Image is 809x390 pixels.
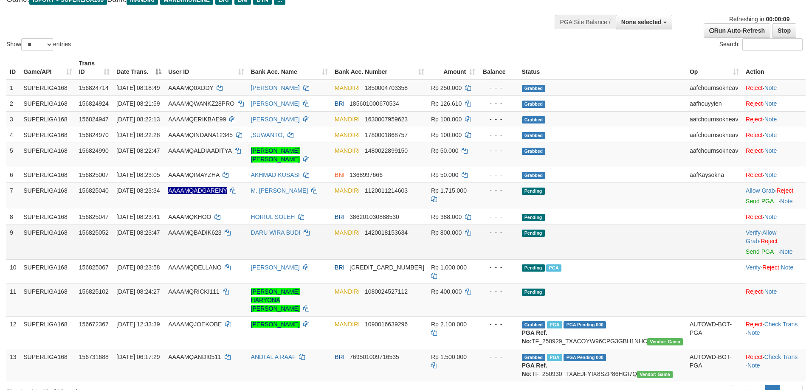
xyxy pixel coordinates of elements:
[519,349,686,382] td: TF_250930_TXAEJFYIX8SZP86HGI7Q
[251,171,300,178] a: AKHMAD KUSASI
[522,172,546,179] span: Grabbed
[116,100,160,107] span: [DATE] 08:21:59
[20,80,75,96] td: SUPERLIGA168
[79,100,109,107] span: 156824924
[764,100,777,107] a: Note
[482,186,515,195] div: - - -
[365,321,408,328] span: Copy 1090016639296 to clipboard
[251,354,296,360] a: ANDI AL A RAAF
[168,187,227,194] span: Nama rekening ada tanda titik/strip, harap diedit
[742,56,806,80] th: Action
[764,116,777,123] a: Note
[79,187,109,194] span: 156825040
[335,171,344,178] span: BNI
[742,95,806,111] td: ·
[742,182,806,209] td: ·
[20,259,75,283] td: SUPERLIGA168
[350,264,424,271] span: Copy 164901022747530 to clipboard
[6,224,20,259] td: 9
[522,148,546,155] span: Grabbed
[20,127,75,143] td: SUPERLIGA168
[350,100,399,107] span: Copy 185601000670534 to clipboard
[637,371,673,378] span: Vendor URL: https://trx31.1velocity.biz
[686,80,742,96] td: aafchournsokneav
[350,354,399,360] span: Copy 769501009716535 to clipboard
[781,264,794,271] a: Note
[686,95,742,111] td: aafhouyyien
[431,147,459,154] span: Rp 50.000
[686,111,742,127] td: aafchournsokneav
[742,209,806,224] td: ·
[431,321,467,328] span: Rp 2.100.000
[365,84,408,91] span: Copy 1850004703358 to clipboard
[168,213,211,220] span: AAAAMQKHOO
[431,132,462,138] span: Rp 100.000
[79,264,109,271] span: 156825067
[479,56,518,80] th: Balance
[766,16,789,22] strong: 00:00:09
[647,338,683,345] span: Vendor URL: https://trx31.1velocity.biz
[335,147,360,154] span: MANDIRI
[168,354,221,360] span: AAAAMQANDI0511
[251,264,300,271] a: [PERSON_NAME]
[746,147,763,154] a: Reject
[6,95,20,111] td: 2
[746,229,776,244] span: ·
[764,288,777,295] a: Note
[746,116,763,123] a: Reject
[168,321,222,328] span: AAAAMQJOEKOBE
[165,56,247,80] th: User ID: activate to sort column ascending
[365,288,408,295] span: Copy 1080024527112 to clipboard
[335,132,360,138] span: MANDIRI
[764,171,777,178] a: Note
[746,187,775,194] a: Allow Grab
[431,264,467,271] span: Rp 1.000.000
[21,38,53,51] select: Showentries
[776,187,793,194] a: Reject
[168,100,234,107] span: AAAAMQWANKZ28PRO
[335,288,360,295] span: MANDIRI
[686,143,742,167] td: aafchournsokneav
[742,283,806,316] td: ·
[168,288,220,295] span: AAAAMQRICKI111
[79,116,109,123] span: 156824947
[522,354,546,361] span: Grabbed
[780,198,793,205] a: Note
[746,354,763,360] a: Reject
[482,131,515,139] div: - - -
[482,320,515,328] div: - - -
[335,100,344,107] span: BRI
[742,349,806,382] td: · ·
[742,111,806,127] td: ·
[522,264,545,272] span: Pending
[116,321,160,328] span: [DATE] 12:33:39
[686,56,742,80] th: Op: activate to sort column ascending
[20,316,75,349] td: SUPERLIGA168
[20,143,75,167] td: SUPERLIGA168
[116,354,160,360] span: [DATE] 06:17:29
[79,354,109,360] span: 156731688
[251,229,301,236] a: DARU WIRA BUDI
[746,198,773,205] a: Send PGA
[116,213,160,220] span: [DATE] 08:23:41
[555,15,616,29] div: PGA Site Balance /
[335,213,344,220] span: BRI
[746,288,763,295] a: Reject
[746,84,763,91] a: Reject
[335,116,360,123] span: MANDIRI
[522,188,545,195] span: Pending
[719,38,803,51] label: Search:
[522,85,546,92] span: Grabbed
[519,56,686,80] th: Status
[20,95,75,111] td: SUPERLIGA168
[365,132,408,138] span: Copy 1780001868757 to clipboard
[116,264,160,271] span: [DATE] 08:23:58
[746,171,763,178] a: Reject
[686,127,742,143] td: aafchournsokneav
[686,167,742,182] td: aafKaysokna
[113,56,165,80] th: Date Trans.: activate to sort column descending
[168,264,221,271] span: AAAAMQDELLANO
[780,248,793,255] a: Note
[546,264,561,272] span: Marked by aafromsomean
[335,84,360,91] span: MANDIRI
